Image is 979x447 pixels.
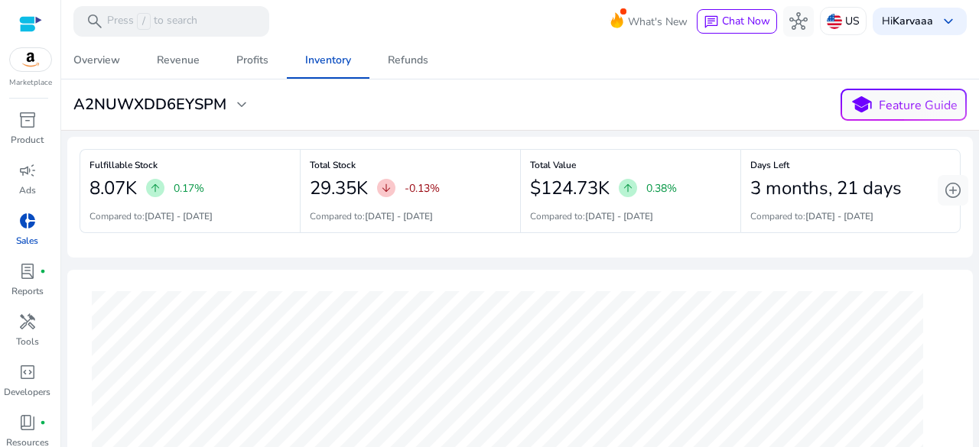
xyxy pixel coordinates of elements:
[805,210,873,222] b: [DATE] - [DATE]
[530,209,653,223] p: Compared to:
[750,177,902,199] h2: 3 months, 21 days
[585,210,653,222] b: [DATE] - [DATE]
[939,12,958,31] span: keyboard_arrow_down
[89,177,137,199] h2: 8.07K
[879,96,958,115] p: Feature Guide
[851,94,873,116] span: school
[73,55,120,66] div: Overview
[783,6,814,37] button: hub
[530,177,610,199] h2: $124.73K
[310,177,368,199] h2: 29.35K
[11,284,44,298] p: Reports
[845,8,860,34] p: US
[89,164,291,167] h6: Fulfillable Stock
[89,209,213,223] p: Compared to:
[137,13,151,30] span: /
[18,212,37,230] span: donut_small
[16,335,39,348] p: Tools
[380,182,392,194] span: arrow_downward
[16,234,38,248] p: Sales
[18,262,37,280] span: lab_profile
[157,55,200,66] div: Revenue
[18,313,37,331] span: handyman
[10,48,51,71] img: amazon.svg
[107,13,197,30] p: Press to search
[86,12,104,31] span: search
[145,210,213,222] b: [DATE] - [DATE]
[40,268,46,274] span: fiber_manual_record
[882,16,933,27] p: Hi
[722,14,770,28] span: Chat Now
[18,363,37,381] span: code_blocks
[704,15,719,30] span: chat
[750,209,873,223] p: Compared to:
[18,413,37,432] span: book_4
[305,55,351,66] div: Inventory
[11,133,44,147] p: Product
[893,14,933,28] b: Karvaaa
[310,164,511,167] h6: Total Stock
[646,180,677,196] p: 0.38%
[628,8,688,35] span: What's New
[310,209,433,223] p: Compared to:
[9,77,52,89] p: Marketplace
[789,12,808,31] span: hub
[233,96,251,114] span: expand_more
[841,89,967,121] button: schoolFeature Guide
[18,111,37,129] span: inventory_2
[750,164,951,167] h6: Days Left
[149,182,161,194] span: arrow_upward
[19,183,36,197] p: Ads
[530,164,731,167] h6: Total Value
[18,161,37,180] span: campaign
[827,14,842,29] img: us.svg
[405,180,440,196] p: -0.13%
[40,419,46,426] span: fiber_manual_record
[388,55,428,66] div: Refunds
[73,96,226,114] h3: A2NUWXDD6EYSPM
[365,210,433,222] b: [DATE] - [DATE]
[236,55,268,66] div: Profits
[4,385,50,399] p: Developers
[622,182,634,194] span: arrow_upward
[938,175,968,206] button: add_circle
[697,9,777,34] button: chatChat Now
[174,180,204,196] p: 0.17%
[944,181,962,199] span: add_circle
